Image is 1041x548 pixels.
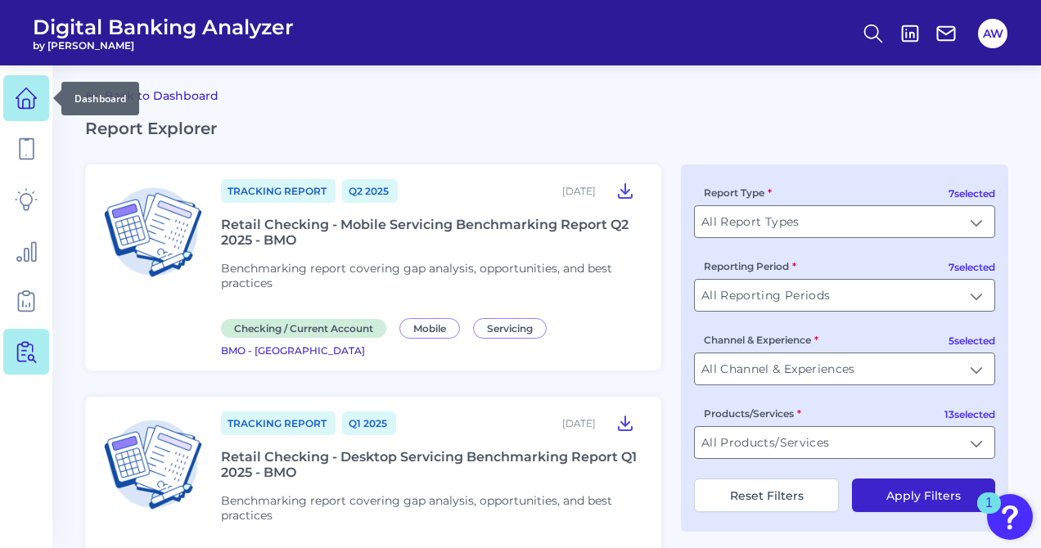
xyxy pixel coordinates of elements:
[852,478,995,512] button: Apply Filters
[609,410,642,436] button: Retail Checking - Desktop Servicing Benchmarking Report Q1 2025 - BMO
[98,410,208,519] img: Checking / Current Account
[987,494,1033,540] button: Open Resource Center, 1 new notification
[473,318,547,339] span: Servicing
[978,19,1007,48] button: AW
[399,318,460,339] span: Mobile
[221,319,386,338] span: Checking / Current Account
[694,478,839,512] button: Reset Filters
[221,217,642,248] div: Retail Checking - Mobile Servicing Benchmarking Report Q2 2025 - BMO
[221,449,642,480] div: Retail Checking - Desktop Servicing Benchmarking Report Q1 2025 - BMO
[221,179,336,203] a: Tracking Report
[33,15,294,39] span: Digital Banking Analyzer
[221,344,365,357] span: BMO - [GEOGRAPHIC_DATA]
[704,407,801,420] label: Products/Services
[704,186,772,199] label: Report Type
[33,39,294,52] span: by [PERSON_NAME]
[609,177,642,204] button: Retail Checking - Mobile Servicing Benchmarking Report Q2 2025 - BMO
[221,261,612,290] span: Benchmarking report covering gap analysis, opportunities, and best practices
[473,320,553,335] a: Servicing
[399,320,466,335] a: Mobile
[704,334,818,346] label: Channel & Experience
[342,179,398,203] a: Q2 2025
[562,185,596,197] div: [DATE]
[61,82,139,115] div: Dashboard
[221,493,612,523] span: Benchmarking report covering gap analysis, opportunities, and best practices
[85,119,1008,138] h2: Report Explorer
[562,417,596,429] div: [DATE]
[221,320,393,335] a: Checking / Current Account
[704,260,796,272] label: Reporting Period
[985,503,993,524] div: 1
[85,86,219,106] a: Back to Dashboard
[342,411,396,435] a: Q1 2025
[221,342,365,357] a: BMO - [GEOGRAPHIC_DATA]
[221,411,336,435] a: Tracking Report
[98,177,208,287] img: Checking / Current Account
